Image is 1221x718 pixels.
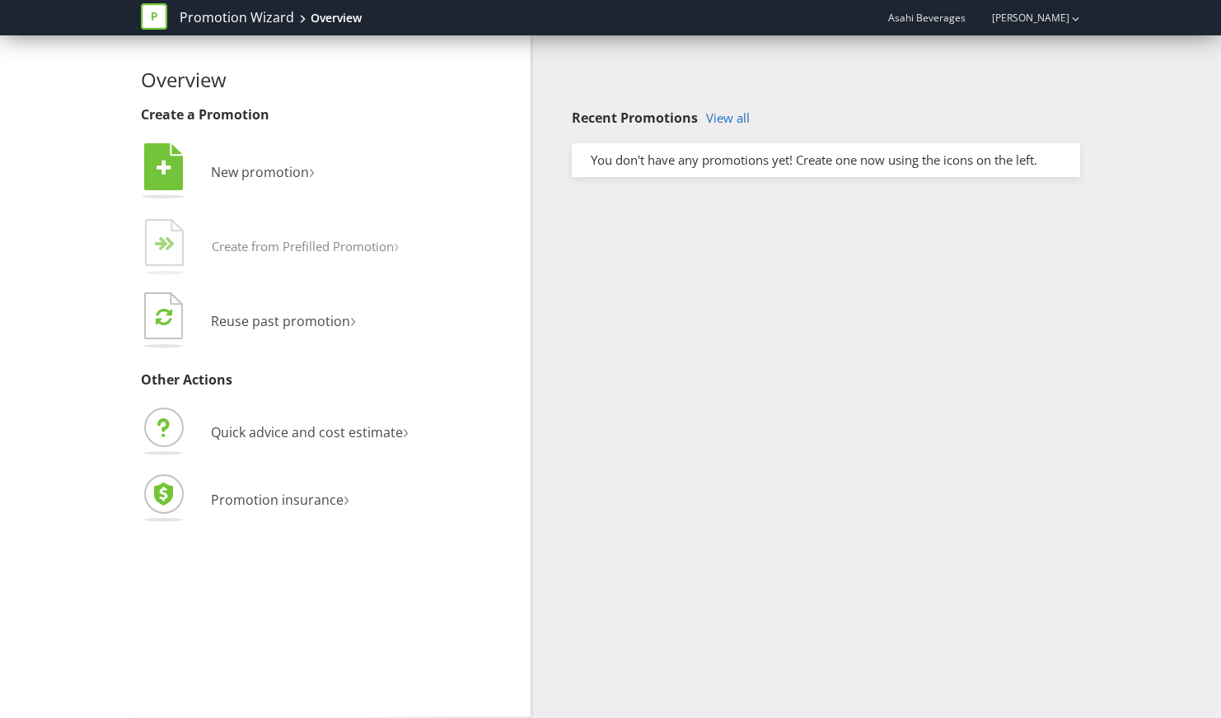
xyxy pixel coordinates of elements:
[344,484,349,511] span: ›
[888,11,966,25] span: Asahi Beverages
[309,156,315,184] span: ›
[311,10,362,26] div: Overview
[157,159,171,177] tspan: 
[211,163,309,181] span: New promotion
[211,491,344,509] span: Promotion insurance
[141,491,349,509] a: Promotion insurance›
[141,69,518,91] h2: Overview
[156,307,172,326] tspan: 
[572,109,698,127] span: Recent Promotions
[578,152,1074,169] div: You don't have any promotions yet! Create one now using the icons on the left.
[180,8,294,27] a: Promotion Wizard
[165,236,175,252] tspan: 
[211,312,350,330] span: Reuse past promotion
[141,373,518,388] h3: Other Actions
[211,423,403,441] span: Quick advice and cost estimate
[403,417,409,444] span: ›
[350,305,356,333] span: ›
[394,232,400,258] span: ›
[706,111,750,125] a: View all
[141,215,400,281] button: Create from Prefilled Promotion›
[141,108,518,123] h3: Create a Promotion
[212,238,394,254] span: Create from Prefilled Promotion
[141,423,409,441] a: Quick advice and cost estimate›
[975,11,1069,25] a: [PERSON_NAME]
